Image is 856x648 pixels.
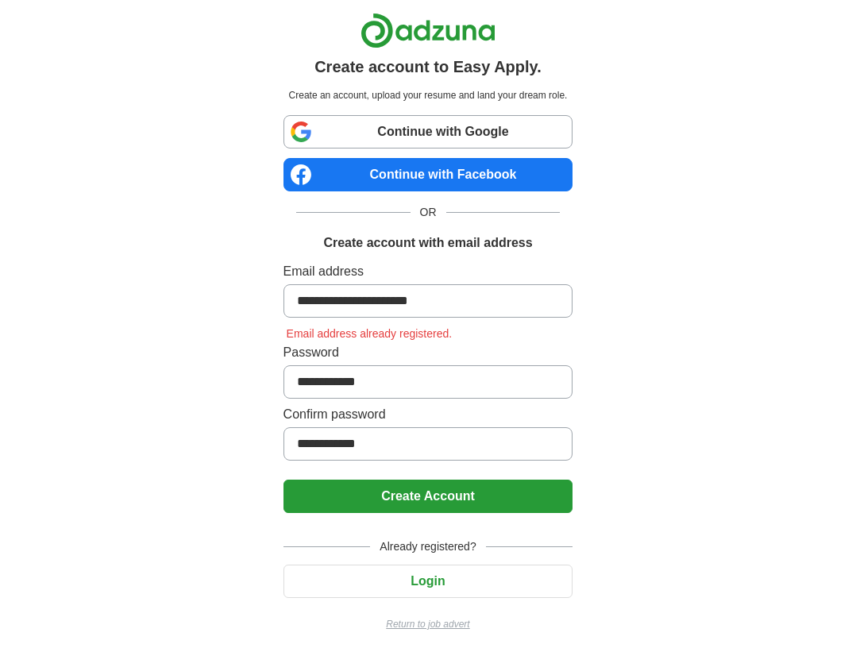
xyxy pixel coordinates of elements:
p: Create an account, upload your resume and land your dream role. [287,88,570,102]
button: Login [283,565,573,598]
button: Create Account [283,480,573,513]
a: Login [283,574,573,588]
a: Return to job advert [283,617,573,631]
a: Continue with Google [283,115,573,148]
label: Confirm password [283,405,573,424]
h1: Create account to Easy Apply. [314,55,542,79]
img: Adzuna logo [361,13,495,48]
a: Continue with Facebook [283,158,573,191]
label: Password [283,343,573,362]
span: OR [411,204,446,221]
span: Already registered? [370,538,485,555]
h1: Create account with email address [323,233,532,253]
label: Email address [283,262,573,281]
span: Email address already registered. [283,327,456,340]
